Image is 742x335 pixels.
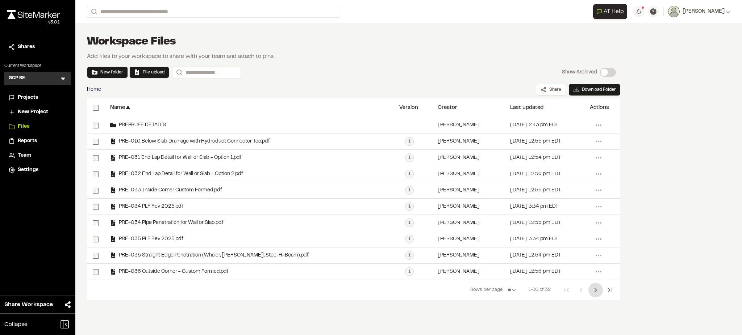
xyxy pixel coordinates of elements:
span: Home [87,86,101,94]
div: PRE-010 Below Slab Drainage with Hydroduct Connector Tee.pdf [110,139,270,144]
div: PRE-034 PLF Rev 2025.pdf [110,204,183,209]
button: File upload [129,67,169,78]
div: Name [110,105,125,110]
div: [PERSON_NAME] [438,253,480,258]
span: Rows per page: [470,287,503,294]
div: PREPRUFE DETAILS [110,122,166,128]
a: Projects [9,94,67,102]
span: ▲ [125,104,131,111]
span: PRE-033 Inside Corner Custom Formed.pdf [116,188,222,193]
div: [DATE] 12:55 pm EDT [510,139,561,144]
div: [DATE] 12:56 pm EDT [510,221,561,225]
span: PRE-035 Straight Edge Penetration (Whaler, [PERSON_NAME], Steel H-Beam).pdf [116,253,309,258]
div: 1 [405,137,414,146]
a: Reports [9,137,67,145]
div: [PERSON_NAME] [438,237,480,242]
div: PRE-032 End Lap Detail for Wall or Slab - Option 2.pdf [110,171,243,177]
a: New Project [9,108,67,116]
div: select-all-rowsName▲VersionCreatorLast updatedActionsselect-row-9d22fa4b2f075aee600cPREPRUFE DETA... [87,98,620,300]
button: Search [87,6,100,18]
div: [DATE] 3:34 pm EDT [510,204,558,209]
div: Oh geez...please don't... [7,19,60,26]
input: select-row-dfaf18a1c8613cced39e [93,237,99,242]
div: PRE-034 Pipe Penetration for Wall or Slab.pdf [110,220,224,226]
input: select-row-2be7021f08b4c5624ac0 [93,139,99,145]
input: select-row-18c6459bfc498cd384c3 [93,253,99,259]
img: User [668,6,680,17]
span: Projects [18,94,38,102]
a: Team [9,152,67,160]
div: PRE-033 Inside Corner Custom Formed.pdf [110,187,222,193]
span: PRE-031 End Lap Detail for Wall or Slab - Option 1.pdf [116,156,242,160]
div: PRE-035 PLF Rev 2025.pdf [110,236,183,242]
button: Download Folder [569,84,620,96]
span: PRE-034 PLF Rev 2025.pdf [116,204,183,209]
div: [DATE] 12:56 pm EDT [510,270,561,274]
div: 1 [405,202,414,211]
button: Open AI Assistant [593,4,627,19]
div: [DATE] 3:34 pm EDT [510,237,558,242]
button: Search [172,67,185,78]
a: Files [9,123,67,131]
span: Team [18,152,31,160]
span: Settings [18,166,38,174]
div: Version [399,105,418,110]
div: [PERSON_NAME] [438,123,480,128]
div: Actions [590,105,609,110]
p: Current Workspace [4,63,71,69]
span: PRE-010 Below Slab Drainage with Hydroduct Connector Tee.pdf [116,139,270,144]
input: select-row-13f3ff06b7c81b5940e7 [93,155,99,161]
span: AI Help [604,7,624,16]
button: New folder [92,69,123,76]
span: [PERSON_NAME] [683,8,725,16]
input: select-all-rows [93,105,99,111]
div: [PERSON_NAME] [438,188,480,193]
div: 1 [405,219,414,227]
div: [DATE] 12:55 pm EDT [510,188,561,193]
button: Last Page [603,283,617,297]
div: [PERSON_NAME] [438,221,480,225]
span: Reports [18,137,37,145]
div: [PERSON_NAME] [438,172,480,177]
div: [DATE] 12:54 pm EDT [510,156,561,160]
button: File upload [134,69,164,76]
input: select-row-8366d515b0f866fec6f0 [93,171,99,177]
span: Shares [18,43,35,51]
span: Collapse [4,320,28,329]
a: Settings [9,166,67,174]
input: select-row-a7a82f2f210bfb10cdc5 [93,188,99,194]
h1: Workspace Files [87,35,176,49]
h3: GCP BE [9,75,25,82]
p: Add files to your workspace to share with your team and attach to pins . [87,52,275,61]
div: PRE-031 End Lap Detail for Wall or Slab - Option 1.pdf [110,155,242,161]
button: Share [536,84,566,96]
div: 1 [405,186,414,195]
span: Files [18,123,29,131]
span: PRE-036 Outside Corner - Custom Formed.pdf [116,270,229,274]
div: 1 [405,251,414,260]
nav: breadcrumb [87,86,101,94]
div: Last updated [510,105,543,110]
div: [PERSON_NAME] [438,204,480,209]
div: PRE-035 Straight Edge Penetration (Whaler, Raker, Steel H-Beam).pdf [110,253,309,258]
button: [PERSON_NAME] [668,6,730,17]
div: 1 [405,170,414,178]
span: 1-10 of 32 [529,287,551,294]
span: New Project [18,108,48,116]
button: Next Page [588,283,603,297]
div: [DATE] 12:56 pm EDT [510,172,561,177]
input: select-row-fef5e11de7282304a578 [93,204,99,210]
div: 1 [405,153,414,162]
div: PRE-036 Outside Corner - Custom Formed.pdf [110,269,229,275]
div: 1 [405,267,414,276]
div: [PERSON_NAME] [438,270,480,274]
input: select-row-95e0d45371d385a9435f [93,269,99,275]
button: First Page [559,283,574,297]
input: select-row-9d22fa4b2f075aee600c [93,123,99,128]
div: [DATE] 2:43 pm EDT [510,123,558,128]
div: Open AI Assistant [593,4,630,19]
div: [DATE] 12:54 pm EDT [510,253,561,258]
span: PRE-032 End Lap Detail for Wall or Slab - Option 2.pdf [116,172,243,177]
input: select-row-8338b500a9f2a99eebe0 [93,220,99,226]
button: Previous Page [574,283,588,297]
